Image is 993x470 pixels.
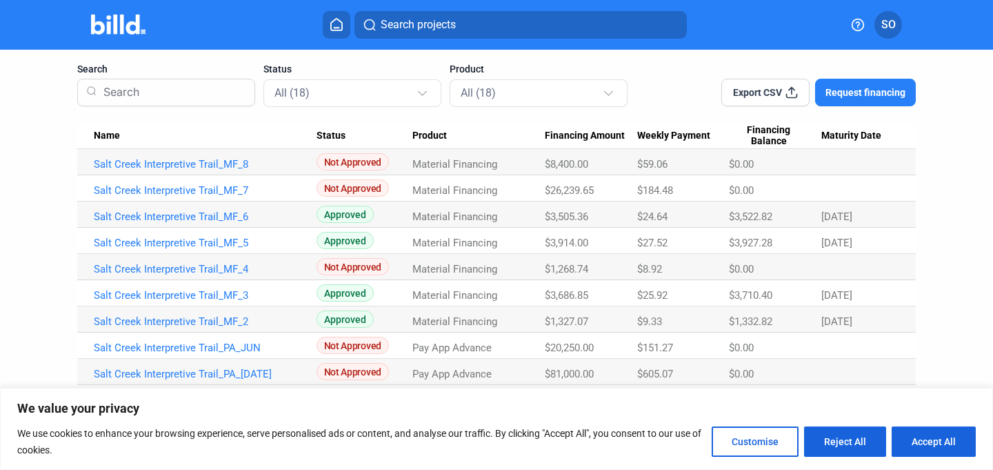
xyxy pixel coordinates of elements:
[412,315,497,328] span: Material Financing
[637,184,673,197] span: $184.48
[317,258,389,275] span: Not Approved
[545,289,588,302] span: $3,686.85
[317,153,389,170] span: Not Approved
[637,130,729,142] div: Weekly Payment
[637,210,668,223] span: $24.64
[815,79,916,106] button: Request financing
[821,210,852,223] span: [DATE]
[17,425,701,458] p: We use cookies to enhance your browsing experience, serve personalised ads or content, and analys...
[729,124,809,148] span: Financing Balance
[98,75,246,110] input: Search
[545,130,637,142] div: Financing Amount
[545,342,594,354] span: $20,250.00
[94,237,317,249] a: Salt Creek Interpretive Trail_MF_5
[821,315,852,328] span: [DATE]
[412,368,492,380] span: Pay App Advance
[412,342,492,354] span: Pay App Advance
[721,79,810,106] button: Export CSV
[637,289,668,302] span: $25.92
[821,289,852,302] span: [DATE]
[94,210,317,223] a: Salt Creek Interpretive Trail_MF_6
[412,158,497,170] span: Material Financing
[825,86,905,99] span: Request financing
[545,158,588,170] span: $8,400.00
[712,427,799,457] button: Customise
[461,86,496,99] mat-select-trigger: All (18)
[637,263,662,275] span: $8.92
[77,62,108,76] span: Search
[545,263,588,275] span: $1,268.74
[545,130,625,142] span: Financing Amount
[637,130,710,142] span: Weekly Payment
[729,237,772,249] span: $3,927.28
[729,263,754,275] span: $0.00
[17,400,976,417] p: We value your privacy
[733,86,782,99] span: Export CSV
[412,210,497,223] span: Material Financing
[729,289,772,302] span: $3,710.40
[317,311,374,328] span: Approved
[94,289,317,302] a: Salt Creek Interpretive Trail_MF_3
[545,237,588,249] span: $3,914.00
[892,427,976,457] button: Accept All
[354,11,687,39] button: Search projects
[317,206,374,223] span: Approved
[317,337,389,354] span: Not Approved
[94,158,317,170] a: Salt Creek Interpretive Trail_MF_8
[545,315,588,328] span: $1,327.07
[412,130,447,142] span: Product
[317,232,374,249] span: Approved
[729,210,772,223] span: $3,522.82
[317,130,345,142] span: Status
[821,130,899,142] div: Maturity Date
[729,315,772,328] span: $1,332.82
[637,368,673,380] span: $605.07
[450,62,484,76] span: Product
[804,427,886,457] button: Reject All
[94,184,317,197] a: Salt Creek Interpretive Trail_MF_7
[412,130,545,142] div: Product
[729,158,754,170] span: $0.00
[412,237,497,249] span: Material Financing
[317,130,412,142] div: Status
[274,86,310,99] mat-select-trigger: All (18)
[821,130,881,142] span: Maturity Date
[412,184,497,197] span: Material Financing
[729,124,821,148] div: Financing Balance
[381,17,456,33] span: Search projects
[729,342,754,354] span: $0.00
[94,315,317,328] a: Salt Creek Interpretive Trail_MF_2
[317,363,389,380] span: Not Approved
[412,263,497,275] span: Material Financing
[821,237,852,249] span: [DATE]
[637,315,662,328] span: $9.33
[637,342,673,354] span: $151.27
[94,368,317,380] a: Salt Creek Interpretive Trail_PA_[DATE]
[881,17,896,33] span: SO
[545,210,588,223] span: $3,505.36
[874,11,902,39] button: SO
[637,158,668,170] span: $59.06
[729,184,754,197] span: $0.00
[317,179,389,197] span: Not Approved
[94,130,120,142] span: Name
[91,14,146,35] img: Billd Company Logo
[545,368,594,380] span: $81,000.00
[637,237,668,249] span: $27.52
[729,368,754,380] span: $0.00
[545,184,594,197] span: $26,239.65
[412,289,497,302] span: Material Financing
[94,342,317,354] a: Salt Creek Interpretive Trail_PA_JUN
[317,284,374,302] span: Approved
[263,62,292,76] span: Status
[94,130,317,142] div: Name
[94,263,317,275] a: Salt Creek Interpretive Trail_MF_4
